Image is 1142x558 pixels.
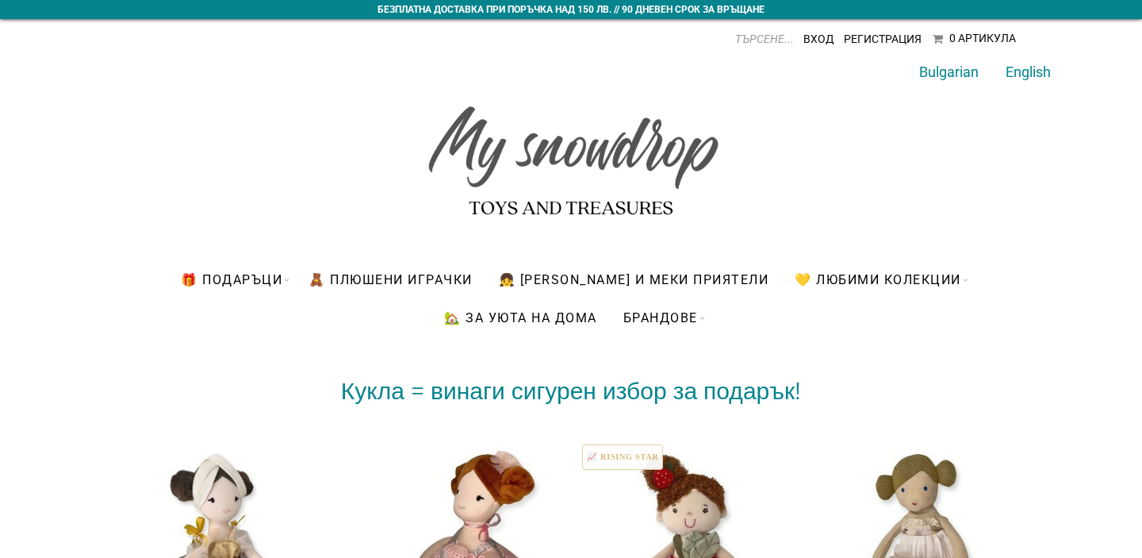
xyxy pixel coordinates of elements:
[432,298,609,337] a: 🏡 За уюта на дома
[933,33,1016,44] a: 0 Артикула
[611,298,710,337] a: БРАНДОВЕ
[783,260,973,298] a: 💛 Любими Колекции
[949,32,1016,44] div: 0 Артикула
[123,380,1019,402] h2: Кукла = винаги сигурен избор за подарък!
[675,27,794,51] input: ТЪРСЕНЕ...
[420,78,722,229] img: My snowdrop
[919,63,979,80] a: Bulgarian
[1006,63,1051,80] a: English
[169,260,294,298] a: 🎁 Подаръци
[803,33,922,45] a: Вход Регистрация
[487,260,781,298] a: 👧 [PERSON_NAME] и меки приятели
[297,260,485,298] a: 🧸 ПЛЮШЕНИ ИГРАЧКИ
